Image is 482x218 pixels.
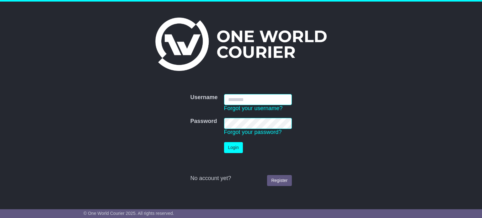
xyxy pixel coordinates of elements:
label: Password [190,118,217,125]
label: Username [190,94,217,101]
a: Forgot your password? [224,129,282,135]
a: Forgot your username? [224,105,283,111]
div: No account yet? [190,175,292,182]
img: One World [155,18,327,71]
button: Login [224,142,243,153]
span: © One World Courier 2025. All rights reserved. [83,211,174,216]
a: Register [267,175,292,186]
